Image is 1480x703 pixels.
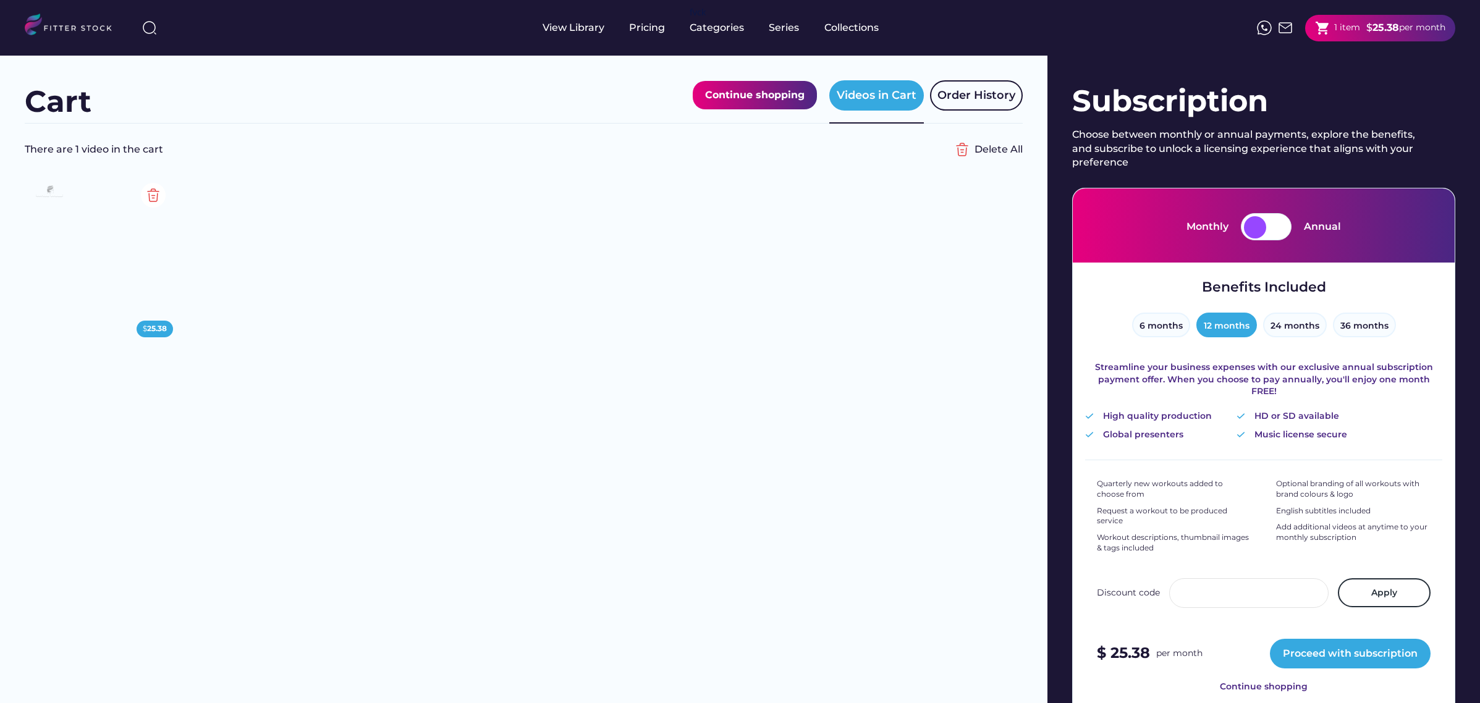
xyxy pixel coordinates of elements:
[1132,313,1190,337] button: 6 months
[1097,644,1150,662] strong: $ 25.38
[950,137,975,162] img: Group%201000002356%20%282%29.svg
[31,182,68,203] img: Frame%2079%20%281%29.svg
[1237,432,1245,437] img: Vector%20%282%29.svg
[1399,22,1445,34] div: per month
[143,324,167,334] div: $
[769,21,800,35] div: Series
[142,20,157,35] img: search-normal%203.svg
[824,21,879,35] div: Collections
[1097,479,1251,500] div: Quarterly new workouts added to choose from
[1186,220,1228,234] div: Monthly
[1304,220,1341,234] div: Annual
[1097,506,1251,527] div: Request a workout to be produced service
[690,6,706,19] div: fvck
[1254,429,1347,441] div: Music license secure
[1315,20,1330,36] button: shopping_cart
[1372,22,1399,33] strong: 25.38
[1334,22,1360,34] div: 1 item
[690,21,744,35] div: Categories
[1276,506,1371,516] div: English subtitles included
[147,324,167,333] strong: 25.38
[1278,20,1293,35] img: Frame%2051.svg
[1196,313,1257,337] button: 12 months
[1085,432,1094,437] img: Vector%20%282%29.svg
[629,21,665,35] div: Pricing
[1276,522,1431,543] div: Add additional videos at anytime to your monthly subscription
[141,183,166,208] img: Group%201000002354.svg
[975,143,1023,156] div: Delete All
[837,88,916,103] div: Videos in Cart
[1254,410,1339,423] div: HD or SD available
[1202,278,1326,297] div: Benefits Included
[1103,429,1183,441] div: Global presenters
[1072,128,1424,169] div: Choose between monthly or annual payments, explore the benefits, and subscribe to unlock a licens...
[1085,413,1094,419] img: Vector%20%282%29.svg
[1366,21,1372,35] div: $
[543,21,604,35] div: View Library
[1103,410,1212,423] div: High quality production
[1097,587,1160,599] div: Discount code
[1220,681,1308,693] div: Continue shopping
[1338,578,1431,608] button: Apply
[1072,80,1455,122] div: Subscription
[25,143,950,156] div: There are 1 video in the cart
[1156,647,1203,660] div: per month
[25,81,91,122] div: Cart
[1270,639,1431,668] button: Proceed with subscription
[1263,313,1327,337] button: 24 months
[1237,413,1245,419] img: Vector%20%282%29.svg
[1085,361,1442,398] div: Streamline your business expenses with our exclusive annual subscription payment offer. When you ...
[705,87,805,103] div: Continue shopping
[1276,479,1431,500] div: Optional branding of all workouts with brand colours & logo
[937,88,1015,103] div: Order History
[1097,533,1251,554] div: Workout descriptions, thumbnail images & tags included
[1257,20,1272,35] img: meteor-icons_whatsapp%20%281%29.svg
[1333,313,1396,337] button: 36 months
[25,14,122,39] img: LOGO.svg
